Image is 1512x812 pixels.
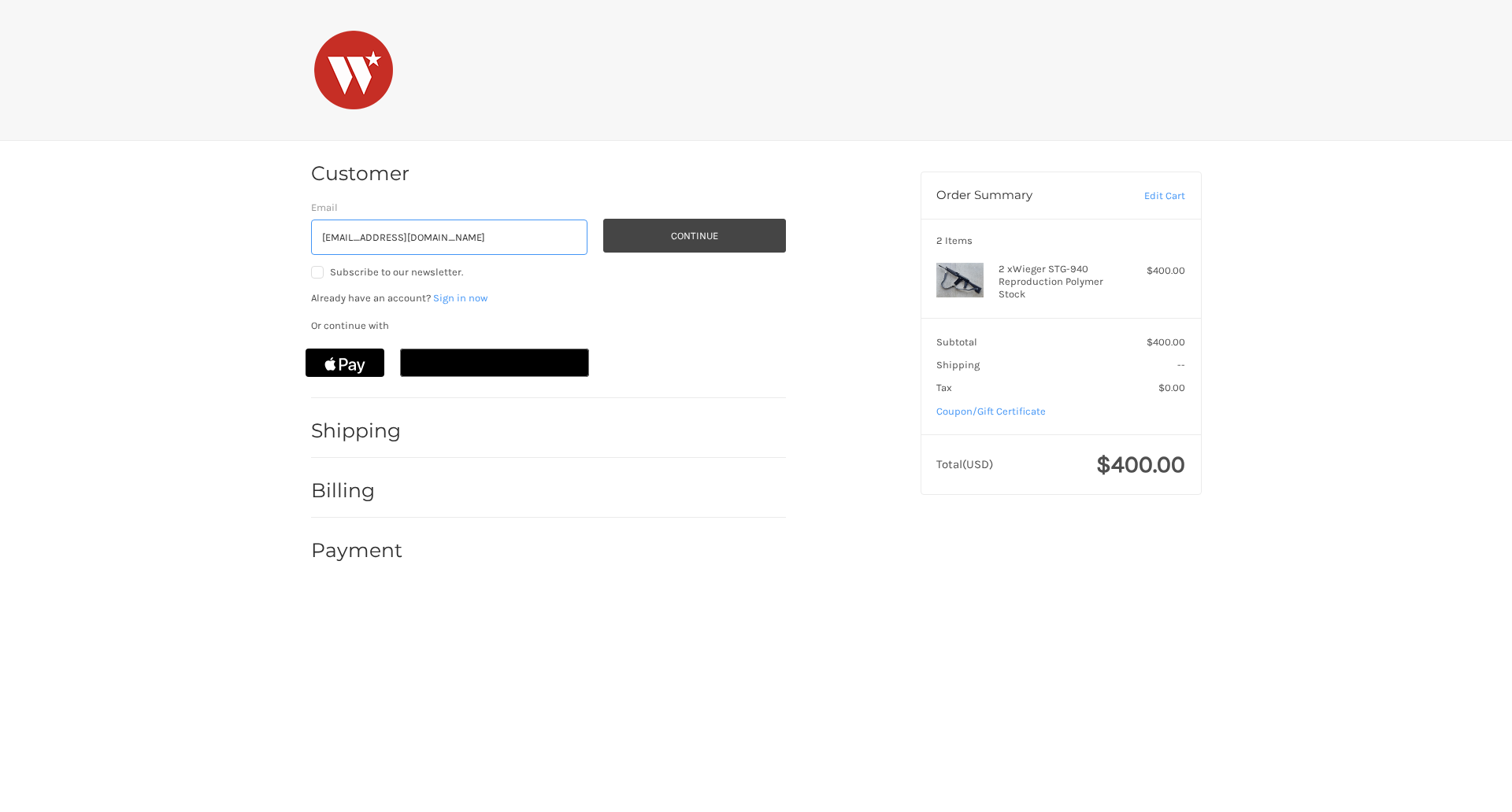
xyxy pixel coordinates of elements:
[936,405,1046,417] a: Coupon/Gift Certificate
[311,290,786,306] p: Already have an account?
[936,359,980,371] span: Shipping
[311,200,588,216] label: Email
[400,349,589,377] button: Google Pay
[1111,188,1185,204] a: Edit Cart
[1123,263,1185,279] div: $400.00
[330,266,463,278] span: Subscribe to our newsletter.
[1147,336,1185,348] span: $400.00
[936,336,977,348] span: Subtotal
[311,161,409,186] h2: Customer
[936,234,1185,247] h3: 2 Items
[936,382,952,393] span: Tax
[314,31,393,109] img: Warsaw Wood Co.
[433,292,487,304] a: Sign in now
[311,538,403,563] h2: Payment
[311,419,403,443] h2: Shipping
[603,219,786,253] button: Continue
[936,188,1111,204] h3: Order Summary
[311,318,786,334] p: Or continue with
[999,263,1119,301] h4: 2 x Wieger STG-940 Reproduction Polymer Stock
[311,478,403,503] h2: Billing
[936,457,993,471] span: Total (USD)
[1177,359,1185,371] span: --
[1096,450,1185,478] span: $400.00
[1158,382,1185,393] span: $0.00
